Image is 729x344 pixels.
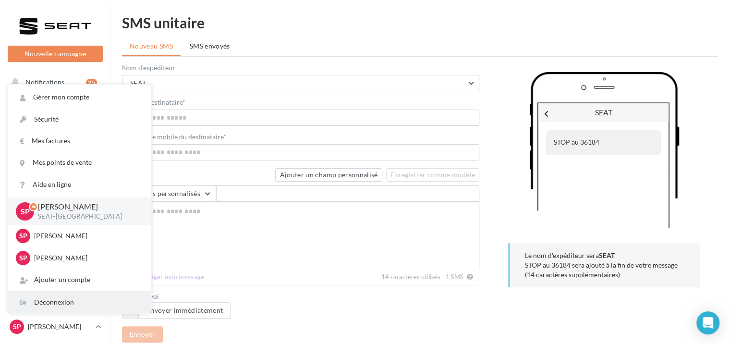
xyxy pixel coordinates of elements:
[8,269,151,291] div: Ajouter un compte
[8,174,151,196] a: Aide en ligne
[8,292,151,313] div: Déconnexion
[122,64,479,71] label: Nom d'expéditeur
[381,273,444,281] span: 14 caractères utilisés -
[13,322,21,332] span: Sp
[122,302,231,319] button: Envoyer immédiatement
[122,175,271,182] label: Message *
[6,288,105,316] a: PLV et print personnalisable
[696,311,719,334] div: Open Intercom Messenger
[8,152,151,173] a: Mes points de vente
[122,15,717,30] div: SMS unitaire
[21,206,30,217] span: Sp
[122,134,479,140] label: Numéro de mobile du destinataire
[6,72,101,92] button: Notifications 25
[465,271,475,283] button: Corriger mon message 14 caractères utilisés - 1 SMS
[6,120,105,140] a: Boîte de réception
[8,318,103,336] a: Sp [PERSON_NAME]
[122,326,163,343] button: Envoyer
[546,130,661,155] div: STOP au 36184
[6,96,105,116] a: Opérations
[6,264,105,284] a: Calendrier
[19,253,27,263] span: Sp
[122,293,479,300] label: Date d'envoi
[8,46,103,62] button: Nouvelle campagne
[38,212,136,221] p: SEAT-[GEOGRAPHIC_DATA]
[6,192,105,212] a: Campagnes
[122,99,479,106] label: Nom du destinataire
[8,130,151,152] a: Mes factures
[138,302,231,319] button: Envoyer immédiatement
[525,251,685,280] p: Le nom d'expéditeur sera STOP au 36184 sera ajouté à la fin de votre message (14 caractères suppl...
[34,253,140,263] p: [PERSON_NAME]
[6,169,105,189] a: SMS unitaire
[126,271,208,283] button: 14 caractères utilisés - 1 SMS
[28,322,92,332] p: [PERSON_NAME]
[599,251,615,259] b: SEAT
[8,86,151,108] a: Gérer mon compte
[86,79,97,86] div: 25
[25,78,64,86] span: Notifications
[190,42,230,50] span: SMS envoyés
[275,168,382,182] button: Ajouter un champ personnalisé
[6,145,105,165] a: Visibilité en ligne
[34,231,140,241] p: [PERSON_NAME]
[19,231,27,241] span: Sp
[122,75,479,91] button: SEAT
[8,109,151,130] a: Sécurité
[386,168,479,182] button: Enregistrer comme modèle
[38,201,136,212] p: [PERSON_NAME]
[6,240,105,260] a: Médiathèque
[130,79,146,87] span: SEAT
[595,108,612,117] span: SEAT
[122,185,216,202] button: Champs personnalisés
[6,216,105,236] a: Contacts
[446,273,463,281] span: 1 SMS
